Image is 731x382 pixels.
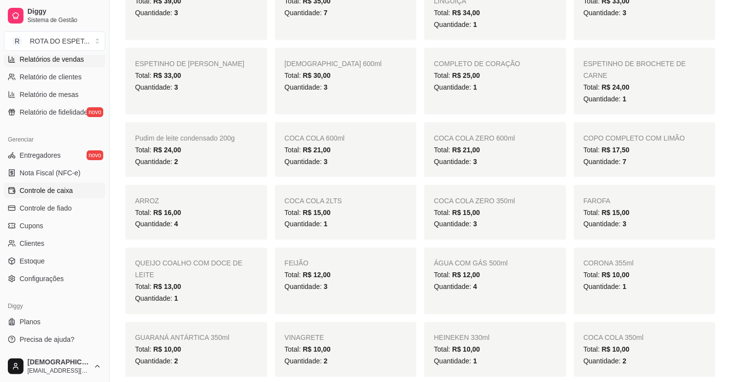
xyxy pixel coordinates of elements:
span: 1 [473,358,477,365]
span: R$ 24,00 [153,146,181,154]
span: 1 [623,283,627,291]
span: 3 [324,158,328,166]
span: Quantidade: [285,283,328,291]
span: 3 [324,283,328,291]
div: ROTA DO ESPET ... [30,36,90,46]
span: Total: [135,283,181,291]
span: Configurações [20,274,64,284]
span: 1 [174,295,178,303]
span: 3 [623,9,627,17]
span: R$ 25,00 [452,72,480,79]
a: Planos [4,314,105,330]
span: Total: [584,346,630,354]
span: Quantidade: [135,83,178,91]
div: Diggy [4,298,105,314]
span: ÁGUA COM GÁS 500ml [434,260,508,267]
span: R$ 17,50 [602,146,630,154]
span: Total: [285,72,331,79]
span: CORONA 355ml [584,260,634,267]
a: Entregadoresnovo [4,147,105,163]
span: R$ 21,00 [452,146,480,154]
span: Relatório de fidelidade [20,107,88,117]
span: 3 [174,9,178,17]
span: ESPETINHO DE BROCHETE DE CARNE [584,60,686,79]
span: Pudim de leite condensado 200g [135,134,235,142]
span: VINAGRETE [285,334,324,342]
span: Total: [434,72,480,79]
span: 3 [174,83,178,91]
a: Configurações [4,271,105,286]
span: Precisa de ajuda? [20,334,74,344]
span: COCA COLA ZERO 350ml [434,197,515,205]
span: R$ 10,00 [452,346,480,354]
span: QUEIJO COALHO COM DOCE DE LEITE [135,260,242,279]
span: Total: [285,346,331,354]
span: FAROFA [584,197,611,205]
span: Nota Fiscal (NFC-e) [20,168,80,178]
span: FEIJÃO [285,260,309,267]
span: R$ 10,00 [602,346,630,354]
span: R$ 12,00 [452,271,480,279]
span: Quantidade: [135,295,178,303]
span: 4 [473,283,477,291]
span: COCA COLA 350ml [584,334,644,342]
span: 3 [623,220,627,228]
span: COPO COMPLETO COM LIMÃO [584,134,685,142]
span: COCA COLA ZERO 600ml [434,134,515,142]
span: Quantidade: [434,21,477,28]
span: Quantidade: [135,158,178,166]
a: Clientes [4,236,105,251]
span: Quantidade: [584,358,627,365]
a: Cupons [4,218,105,234]
span: Total: [434,209,480,216]
span: 1 [473,83,477,91]
span: Total: [135,209,181,216]
span: 1 [623,95,627,103]
button: [DEMOGRAPHIC_DATA][EMAIL_ADDRESS][DOMAIN_NAME] [4,355,105,378]
span: Quantidade: [285,158,328,166]
span: 3 [324,83,328,91]
span: Quantidade: [584,158,627,166]
span: Quantidade: [434,158,477,166]
span: Relatório de clientes [20,72,82,82]
span: R$ 34,00 [452,9,480,17]
span: Total: [135,72,181,79]
span: R$ 30,00 [303,72,331,79]
span: Sistema de Gestão [27,16,101,24]
span: Controle de fiado [20,203,72,213]
span: GUARANÁ ANTÁRTICA 350ml [135,334,229,342]
span: Total: [584,209,630,216]
span: Entregadores [20,150,61,160]
span: Total: [434,146,480,154]
span: Clientes [20,239,45,248]
span: Total: [434,9,480,17]
span: Quantidade: [434,358,477,365]
a: Estoque [4,253,105,269]
span: COMPLETO DE CORAÇÃO [434,60,520,68]
span: Planos [20,317,41,327]
span: Quantidade: [584,9,627,17]
span: Total: [285,271,331,279]
span: 2 [174,358,178,365]
span: Quantidade: [584,220,627,228]
a: Relatórios de vendas [4,51,105,67]
span: 2 [324,358,328,365]
span: Quantidade: [584,95,627,103]
span: Quantidade: [135,220,178,228]
span: Total: [584,83,630,91]
span: R$ 10,00 [153,346,181,354]
span: Quantidade: [285,9,328,17]
span: Quantidade: [285,220,328,228]
span: Total: [584,271,630,279]
span: Total: [135,146,181,154]
span: COCA COLA 600ml [285,134,345,142]
span: R$ 33,00 [153,72,181,79]
span: Quantidade: [434,220,477,228]
div: Gerenciar [4,132,105,147]
a: DiggySistema de Gestão [4,4,105,27]
span: Estoque [20,256,45,266]
span: [EMAIL_ADDRESS][DOMAIN_NAME] [27,367,90,375]
span: R$ 12,00 [303,271,331,279]
span: ARROZ [135,197,159,205]
a: Precisa de ajuda? [4,332,105,347]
